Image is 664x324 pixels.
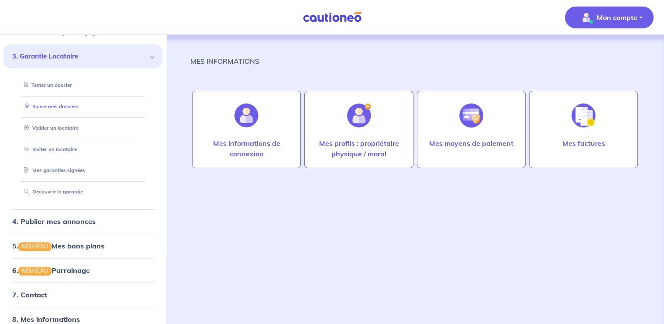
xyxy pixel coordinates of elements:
div: 4. Publier mes annonces [3,213,162,230]
p: Mes informations de connexion [201,138,292,159]
p: MES INFORMATIONS [190,56,259,66]
p: Mes moyens de paiement [429,138,513,148]
a: Tester un dossier [21,82,72,88]
a: 7. Contact [12,290,47,299]
div: Mes garanties signées [14,163,152,178]
div: Découvrir la garantie [14,185,152,199]
p: Mes factures [562,138,605,148]
div: 6.NOUVEAUParrainage [3,262,162,279]
img: illu_account_valid_menu.svg [579,10,593,24]
a: 6.NOUVEAUParrainage [12,266,90,275]
img: Cautioneo [299,12,365,23]
div: Tester un dossier [14,78,152,93]
img: illu_invoice.svg [571,103,595,128]
a: Valider un locataire [21,125,79,131]
a: Mes garanties signées [21,167,85,173]
span: 3. Garantie Locataire [12,52,147,62]
img: illu_account_add.svg [347,103,371,128]
img: illu_credit_card_no_anim.svg [459,103,483,128]
img: illu_account.svg [234,103,258,128]
a: 4. Publier mes annonces [12,217,96,226]
div: 3. Garantie Locataire [3,45,162,69]
a: 5.NOUVEAUMes bons plans [12,241,104,250]
div: Inviter un locataire [14,142,152,157]
a: Découvrir la garantie [21,189,83,195]
div: 7. Contact [3,286,162,303]
a: Inviter un locataire [21,146,77,152]
div: 5.NOUVEAUMes bons plans [3,237,162,255]
a: Suivre mes dossiers [21,103,79,110]
p: Mon compte [597,12,637,23]
a: 8. Mes informations [12,315,80,324]
div: Suivre mes dossiers [14,100,152,114]
div: Valider un locataire [14,121,152,135]
p: Mes profils : propriétaire physique / moral [313,138,404,159]
button: illu_account_valid_menu.svgMon compte [565,7,654,28]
